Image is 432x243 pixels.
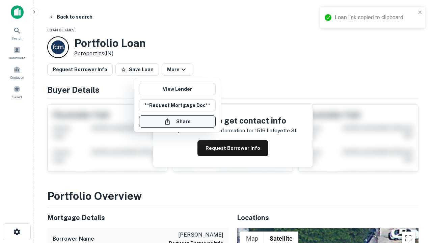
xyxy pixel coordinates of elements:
[398,167,432,200] iframe: Chat Widget
[139,115,216,128] button: Share
[335,13,416,22] div: Loan link copied to clipboard
[418,9,423,16] button: close
[139,99,216,111] button: **Request Mortgage Doc**
[139,83,216,95] a: View Lender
